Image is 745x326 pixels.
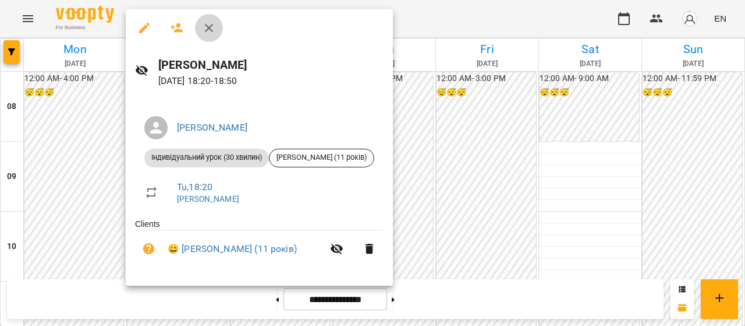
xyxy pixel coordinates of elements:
ul: Clients [135,218,384,272]
a: 😀 [PERSON_NAME] (11 років) [168,242,297,256]
h6: [PERSON_NAME] [158,56,384,74]
button: Unpaid. Bill the attendance? [135,235,163,263]
span: Індивідуальний урок (30 хвилин) [144,152,269,163]
a: Tu , 18:20 [177,181,212,192]
p: [DATE] 18:20 - 18:50 [158,74,384,88]
a: [PERSON_NAME] [177,122,247,133]
span: [PERSON_NAME] (11 років) [269,152,374,163]
div: [PERSON_NAME] (11 років) [269,149,374,167]
a: [PERSON_NAME] [177,194,239,204]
